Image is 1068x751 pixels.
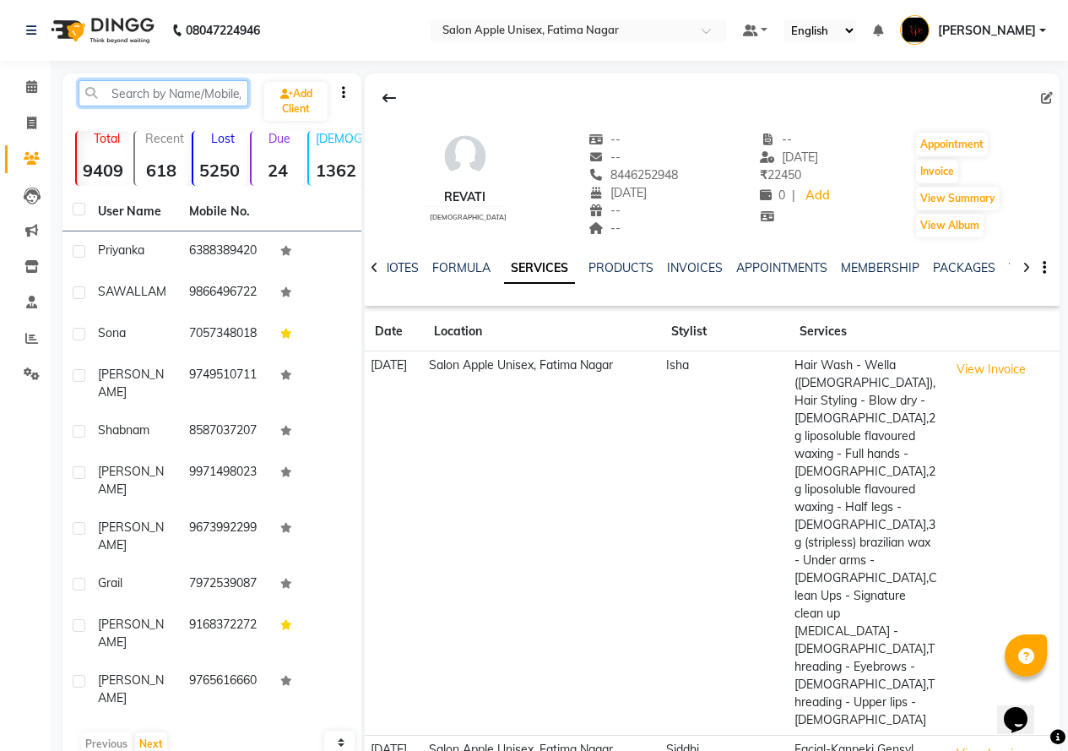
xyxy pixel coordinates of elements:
span: shabnam [98,422,149,438]
span: -- [588,150,621,165]
a: INVOICES [667,260,723,275]
strong: 618 [135,160,188,181]
span: 8446252948 [588,167,678,182]
span: [DATE] [760,150,818,165]
span: -- [588,220,621,236]
span: sona [98,325,126,340]
iframe: chat widget [997,683,1051,734]
th: Mobile No. [179,193,270,231]
button: View Summary [916,187,1000,210]
button: View Album [916,214,984,237]
input: Search by Name/Mobile/Email/Code [79,80,248,106]
a: PACKAGES [933,260,995,275]
span: 22450 [760,167,801,182]
span: priyanka [98,242,144,258]
span: 0 [760,188,785,203]
a: MEMBERSHIP [841,260,919,275]
td: 7057348018 [179,314,270,356]
div: REVATI [423,188,507,206]
td: Salon Apple Unisex, Fatima Nagar [424,351,661,736]
strong: 1362 [309,160,362,181]
img: Tahira [900,15,930,45]
span: ₹ [760,167,767,182]
span: [PERSON_NAME] [98,520,164,552]
td: Isha [661,351,789,736]
strong: 5250 [193,160,247,181]
td: Hair Wash - Wella ([DEMOGRAPHIC_DATA]),Hair Styling - Blow dry - [DEMOGRAPHIC_DATA],2g liposolubl... [789,351,944,736]
a: NOTES [381,260,419,275]
img: logo [43,7,159,54]
span: [PERSON_NAME] [98,367,164,400]
td: 9866496722 [179,273,270,314]
button: Appointment [916,133,988,156]
td: [DATE] [365,351,423,736]
strong: 9409 [77,160,130,181]
span: [PERSON_NAME] [98,617,164,650]
span: | [792,187,795,204]
th: Date [365,313,423,351]
td: 9749510711 [179,356,270,411]
strong: 24 [252,160,305,181]
span: [PERSON_NAME] [98,672,164,705]
span: [PERSON_NAME] [938,22,1036,40]
td: 7972539087 [179,564,270,606]
a: Add [802,184,832,208]
td: 6388389420 [179,231,270,273]
img: avatar [440,131,491,182]
p: Lost [200,131,247,146]
span: [DEMOGRAPHIC_DATA] [430,213,507,221]
th: Services [789,313,944,351]
td: 8587037207 [179,411,270,453]
a: APPOINTMENTS [736,260,827,275]
span: grail [98,575,122,590]
a: SERVICES [504,253,575,284]
td: 9765616660 [179,661,270,717]
span: [DATE] [588,185,647,200]
p: Total [84,131,130,146]
a: PRODUCTS [588,260,653,275]
td: 9971498023 [179,453,270,509]
th: Stylist [661,313,789,351]
button: Invoice [916,160,958,183]
span: -- [588,203,621,218]
th: Location [424,313,661,351]
span: -- [588,132,621,147]
div: Back to Client [371,82,407,114]
td: 9168372272 [179,606,270,661]
a: Add Client [264,82,328,121]
b: 08047224946 [186,7,260,54]
span: -- [760,132,792,147]
span: SAWALLAM [98,284,166,299]
p: [DEMOGRAPHIC_DATA] [316,131,362,146]
th: User Name [88,193,179,231]
a: FORMULA [432,260,491,275]
p: Recent [142,131,188,146]
td: 9673992299 [179,509,270,564]
p: Due [255,131,305,146]
button: View Invoice [949,356,1033,383]
span: [PERSON_NAME] [98,464,164,497]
